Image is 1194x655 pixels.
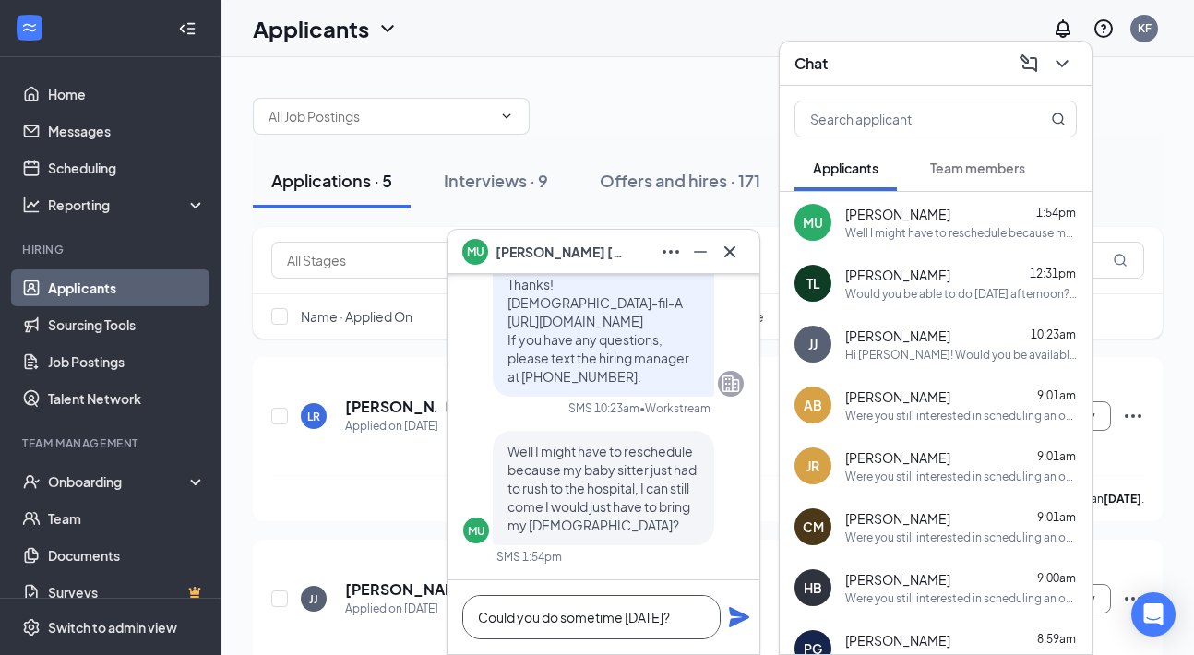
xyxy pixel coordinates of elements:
[48,149,206,186] a: Scheduling
[48,306,206,343] a: Sourcing Tools
[444,169,548,192] div: Interviews · 9
[1051,112,1066,126] svg: MagnifyingGlass
[845,225,1077,241] div: Well I might have to reschedule because my baby sitter just had to rush to the hospital, I can st...
[1018,53,1040,75] svg: ComposeMessage
[1052,18,1074,40] svg: Notifications
[845,408,1077,423] div: Were you still interested in scheduling an onsite interview?
[1047,49,1077,78] button: ChevronDown
[720,373,742,395] svg: Company
[719,241,741,263] svg: Cross
[845,286,1077,302] div: Would you be able to do [DATE] afternoon? or [DATE]?
[845,631,950,649] span: [PERSON_NAME]
[845,266,950,284] span: [PERSON_NAME]
[496,242,625,262] span: [PERSON_NAME] [PERSON_NAME]
[845,205,950,223] span: [PERSON_NAME]
[345,417,459,435] div: Applied on [DATE]
[656,237,686,267] button: Ellipses
[48,113,206,149] a: Messages
[499,109,514,124] svg: ChevronDown
[813,160,878,176] span: Applicants
[795,101,1014,137] input: Search applicant
[803,518,824,536] div: CM
[1037,510,1076,524] span: 9:01am
[1030,267,1076,280] span: 12:31pm
[22,618,41,637] svg: Settings
[715,237,745,267] button: Cross
[496,549,562,565] div: SMS 1:54pm
[1113,253,1128,268] svg: MagnifyingGlass
[1122,405,1144,427] svg: Ellipses
[806,457,819,475] div: JR
[845,530,1077,545] div: Were you still interested in scheduling an onsite interview?
[845,327,950,345] span: [PERSON_NAME]
[660,241,682,263] svg: Ellipses
[48,196,207,214] div: Reporting
[1031,327,1076,341] span: 10:23am
[845,509,950,528] span: [PERSON_NAME]
[845,469,1077,484] div: Were you still interested in scheduling an onsite interview?
[1104,492,1141,506] b: [DATE]
[804,578,822,597] div: HB
[1093,18,1115,40] svg: QuestionInfo
[1037,388,1076,402] span: 9:01am
[48,618,177,637] div: Switch to admin view
[728,606,750,628] svg: Plane
[803,213,823,232] div: MU
[1051,53,1073,75] svg: ChevronDown
[1014,49,1044,78] button: ComposeMessage
[1037,449,1076,463] span: 9:01am
[1037,632,1076,646] span: 8:59am
[845,590,1077,606] div: Were you still interested in scheduling an onsite interview?
[1037,571,1076,585] span: 9:00am
[639,400,710,416] span: • Workstream
[1122,588,1144,610] svg: Ellipses
[845,448,950,467] span: [PERSON_NAME]
[689,241,711,263] svg: Minimize
[345,600,459,618] div: Applied on [DATE]
[271,169,392,192] div: Applications · 5
[48,76,206,113] a: Home
[804,396,822,414] div: AB
[686,237,715,267] button: Minimize
[845,347,1077,363] div: Hi [PERSON_NAME]! Would you be available for an onsite interview [DATE] at 3:15 or [DATE] afternoon?
[462,595,721,639] textarea: Could you do sometime [DATE]?
[376,18,399,40] svg: ChevronDown
[287,250,455,270] input: All Stages
[444,399,459,414] svg: Document
[808,335,818,353] div: JJ
[48,269,206,306] a: Applicants
[48,343,206,380] a: Job Postings
[345,397,436,417] h5: [PERSON_NAME]
[48,574,206,611] a: SurveysCrown
[1138,20,1152,36] div: KF
[178,19,197,38] svg: Collapse
[1131,592,1176,637] div: Open Intercom Messenger
[794,54,828,74] h3: Chat
[568,400,639,416] div: SMS 10:23am
[22,196,41,214] svg: Analysis
[22,242,202,257] div: Hiring
[845,570,950,589] span: [PERSON_NAME]
[468,523,485,539] div: MU
[1036,206,1076,220] span: 1:54pm
[309,591,318,607] div: JJ
[507,443,697,533] span: Well I might have to reschedule because my baby sitter just had to rush to the hospital, I can st...
[22,435,202,451] div: Team Management
[48,500,206,537] a: Team
[269,106,492,126] input: All Job Postings
[345,579,459,600] h5: [PERSON_NAME]
[301,307,412,326] span: Name · Applied On
[845,387,950,406] span: [PERSON_NAME]
[253,13,369,44] h1: Applicants
[930,160,1025,176] span: Team members
[48,380,206,417] a: Talent Network
[307,409,320,424] div: LR
[600,169,760,192] div: Offers and hires · 171
[806,274,820,292] div: TL
[20,18,39,37] svg: WorkstreamLogo
[48,537,206,574] a: Documents
[48,472,190,491] div: Onboarding
[22,472,41,491] svg: UserCheck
